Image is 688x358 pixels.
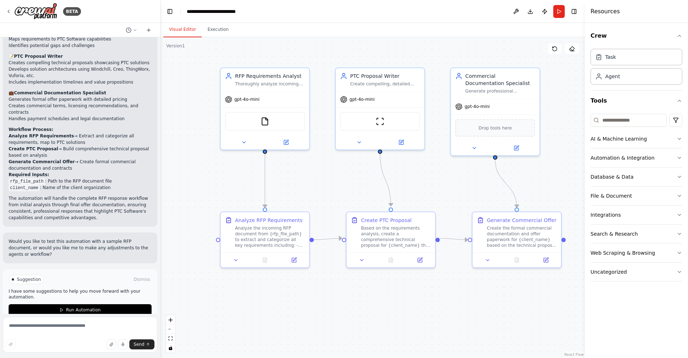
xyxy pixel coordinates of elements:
[123,26,140,34] button: Switch to previous chat
[166,325,175,334] button: zoom out
[9,184,152,191] li: : Name of the client organization
[166,315,175,353] div: React Flow controls
[129,339,154,349] button: Send
[591,26,682,46] button: Crew
[9,79,152,85] li: Includes implementation timelines and value propositions
[591,206,682,224] button: Integrations
[605,73,620,80] div: Agent
[9,36,152,42] li: Maps requirements to PTC Software capabilities
[591,111,682,287] div: Tools
[335,67,425,150] div: PTC Proposal WriterCreate compelling, detailed proposals that showcase PTC Software solutions bas...
[165,6,175,17] button: Hide left sidebar
[220,212,310,268] div: Analyze RFP RequirementsAnalyze the incoming RFP document from {rfp_file_path} to extract and cat...
[166,43,185,49] div: Version 1
[9,178,152,184] li: : Path to the RFP document file
[63,7,81,16] div: BETA
[9,159,75,164] strong: Generate Commercial Offer
[6,339,16,349] button: Improve this prompt
[492,160,520,208] g: Edge from f9169f63-d677-4af2-b8e7-b353c30ffab4 to 53db7493-6403-4901-bc36-ce8ee7dada51
[163,22,202,37] button: Visual Editor
[9,304,152,316] button: Run Automation
[591,168,682,186] button: Database & Data
[591,91,682,111] button: Tools
[377,154,395,206] g: Edge from b055a677-ac41-4112-8eb3-2982640fda10 to e1fb58f1-be4c-43e0-9f9b-abf86c5d3404
[220,67,310,150] div: RFP Requirements AnalystThoroughly analyze incoming RFP documents to extract key requirements, te...
[9,116,152,122] li: Handles payment schedules and legal documentation
[591,46,682,90] div: Crew
[478,124,512,132] span: Drop tools here
[9,53,152,60] h2: 📝
[134,341,144,347] span: Send
[166,334,175,343] button: fit view
[9,42,152,49] li: Identifies potential gaps and challenges
[250,256,280,264] button: No output available
[346,212,436,268] div: Create PTC ProposalBased on the requirements analysis, create a comprehensive technical proposal ...
[564,353,584,357] a: React Flow attribution
[450,67,540,156] div: Commercial Documentation SpecialistGenerate professional commercial documentation including prici...
[235,217,302,224] div: Analyze RFP Requirements
[502,256,532,264] button: No output available
[591,173,634,180] div: Database & Data
[9,185,40,191] code: client_name
[381,138,421,147] button: Open in side panel
[9,103,152,116] li: Creates commercial terms, licensing recommendations, and contracts
[66,307,101,313] span: Run Automation
[282,256,306,264] button: Open in side panel
[591,149,682,167] button: Automation & Integration
[9,178,45,185] code: rfp_file_path
[9,127,53,132] strong: Workflow Process:
[314,235,342,243] g: Edge from 9319ceea-8f2c-47de-bd65-e8853fc77436 to e1fb58f1-be4c-43e0-9f9b-abf86c5d3404
[591,211,621,218] div: Integrations
[187,8,260,15] nav: breadcrumb
[591,7,620,16] h4: Resources
[591,249,655,256] div: Web Scraping & Browsing
[350,81,420,87] div: Create compelling, detailed proposals that showcase PTC Software solutions based on analyzed RFP ...
[261,154,268,208] g: Edge from 1d1ab08e-cbe5-4ccd-99c3-738abe5e8f26 to 9319ceea-8f2c-47de-bd65-e8853fc77436
[143,26,154,34] button: Start a new chat
[440,235,468,243] g: Edge from e1fb58f1-be4c-43e0-9f9b-abf86c5d3404 to 53db7493-6403-4901-bc36-ce8ee7dada51
[118,339,128,349] button: Click to speak your automation idea
[9,96,152,103] li: Generates formal offer paperwork with detailed pricing
[591,230,638,237] div: Search & Research
[569,6,579,17] button: Hide right sidebar
[9,133,152,146] li: → Extract and categorize all requirements, map to PTC solutions
[591,135,647,142] div: AI & Machine Learning
[591,263,682,281] button: Uncategorized
[591,225,682,243] button: Search & Research
[376,117,384,126] img: ScrapeWebsiteTool
[9,159,152,171] li: → Create formal commercial documentation and contracts
[14,3,57,20] img: Logo
[487,217,556,224] div: Generate Commercial Offer
[14,54,63,59] strong: PTC Proposal Writer
[261,117,269,126] img: FileReadTool
[465,88,535,94] div: Generate professional commercial documentation including pricing proposals, contract terms, imple...
[9,195,152,221] p: The automation will handle the complete RFP response workflow from initial analysis through final...
[9,288,152,300] p: I have some suggestions to help you move forward with your automation.
[350,72,420,80] div: PTC Proposal Writer
[132,276,152,283] button: Dismiss
[9,66,152,79] li: Develops solution architectures using Windchill, Creo, ThingWorx, Vuforia, etc.
[9,133,74,138] strong: Analyze RFP Requirements
[235,72,305,80] div: RFP Requirements Analyst
[9,238,152,258] p: Would you like to test this automation with a sample RFP document, or would you like me to make a...
[17,277,41,282] span: Suggestion
[166,343,175,353] button: toggle interactivity
[591,268,627,275] div: Uncategorized
[591,187,682,205] button: File & Document
[14,90,106,95] strong: Commercial Documentation Specialist
[465,72,535,87] div: Commercial Documentation Specialist
[465,104,490,109] span: gpt-4o-mini
[361,217,411,224] div: Create PTC Proposal
[349,96,374,102] span: gpt-4o-mini
[9,172,49,177] strong: Required Inputs:
[166,315,175,325] button: zoom in
[235,225,305,248] div: Analyze the incoming RFP document from {rfp_file_path} to extract and categorize all key requirem...
[235,81,305,87] div: Thoroughly analyze incoming RFP documents to extract key requirements, technical specifications, ...
[591,154,655,161] div: Automation & Integration
[361,225,431,248] div: Based on the requirements analysis, create a comprehensive technical proposal for {client_name} t...
[9,146,152,159] li: → Build comprehensive technical proposal based on analysis
[472,212,562,268] div: Generate Commercial OfferCreate the formal commercial documentation and offer paperwork for {clie...
[591,192,632,199] div: File & Document
[234,96,259,102] span: gpt-4o-mini
[605,53,616,61] div: Task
